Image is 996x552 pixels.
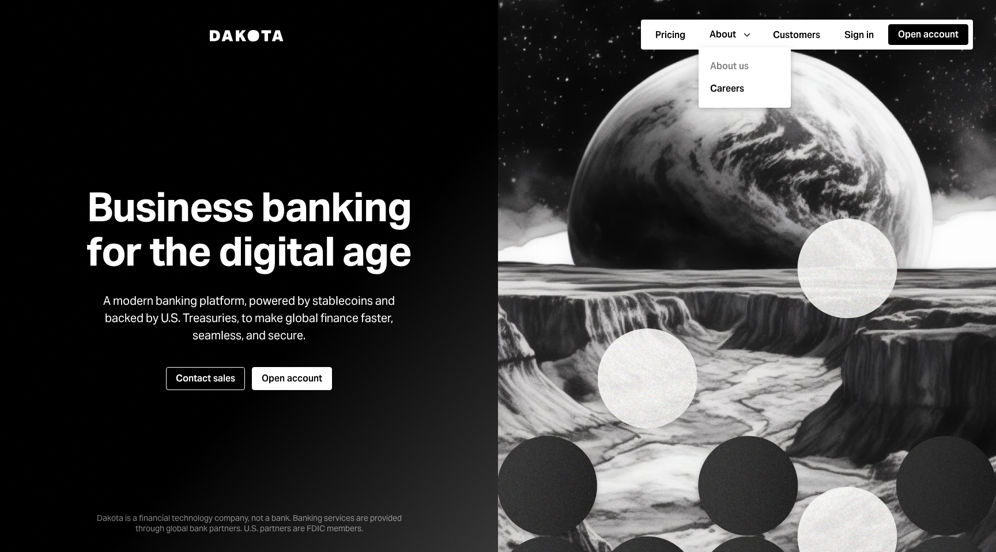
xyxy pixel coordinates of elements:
[763,24,830,46] a: Customers
[705,55,784,78] div: About us
[646,25,695,46] button: Pricing
[252,367,332,390] button: Open account
[700,24,759,45] button: About
[835,25,884,46] button: Sign in
[888,24,968,45] button: Open account
[710,28,736,41] div: About
[76,494,422,534] div: Dakota is a financial technology company, not a bank. Banking services are provided through globa...
[73,185,425,274] h1: Business banking for the digital age
[93,292,405,344] div: A modern banking platform, powered by stablecoins and backed by U.S. Treasuries, to make global f...
[763,25,830,46] button: Customers
[710,82,788,96] a: Careers
[166,367,245,390] button: Contact sales
[705,54,784,78] a: About us
[835,24,884,46] a: Sign in
[646,24,695,46] a: Pricing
